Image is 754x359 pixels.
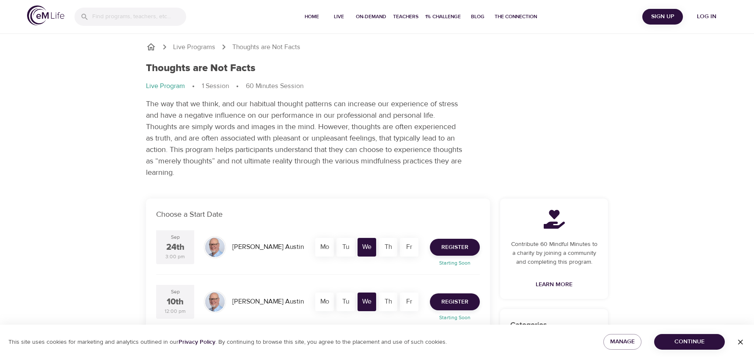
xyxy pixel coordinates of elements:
[171,288,180,295] div: Sep
[202,81,229,91] p: 1 Session
[495,12,537,21] span: The Connection
[315,293,334,311] div: Mo
[146,81,185,91] p: Live Program
[379,293,397,311] div: Th
[690,11,724,22] span: Log in
[425,259,485,267] p: Starting Soon
[27,6,64,25] img: logo
[336,293,355,311] div: Tu
[146,42,608,52] nav: breadcrumb
[229,239,307,255] div: [PERSON_NAME] Austin
[642,9,683,25] button: Sign Up
[430,293,480,310] button: Register
[229,293,307,310] div: [PERSON_NAME] Austin
[92,8,186,26] input: Find programs, teachers, etc...
[536,279,572,290] span: Learn More
[146,62,256,75] h1: Thoughts are Not Facts
[146,81,608,91] nav: breadcrumb
[173,42,215,52] a: Live Programs
[510,319,598,331] p: Categories
[166,241,184,254] div: 24th
[430,239,480,256] button: Register
[425,314,485,321] p: Starting Soon
[686,9,727,25] button: Log in
[358,238,376,257] div: We
[393,12,418,21] span: Teachers
[336,238,355,257] div: Tu
[232,42,300,52] p: Thoughts are Not Facts
[400,238,418,257] div: Fr
[179,338,215,346] a: Privacy Policy
[167,296,184,308] div: 10th
[171,234,180,241] div: Sep
[358,293,376,311] div: We
[603,334,641,350] button: Manage
[302,12,322,21] span: Home
[510,240,598,267] p: Contribute 60 Mindful Minutes to a charity by joining a community and completing this program.
[654,334,725,350] button: Continue
[610,337,635,347] span: Manage
[661,337,718,347] span: Continue
[441,242,468,253] span: Register
[441,297,468,307] span: Register
[379,238,397,257] div: Th
[329,12,349,21] span: Live
[165,308,186,315] div: 12:00 pm
[246,81,303,91] p: 60 Minutes Session
[425,12,461,21] span: 1% Challenge
[400,293,418,311] div: Fr
[356,12,386,21] span: On-Demand
[165,253,185,260] div: 3:00 pm
[468,12,488,21] span: Blog
[146,98,463,178] p: The way that we think, and our habitual thought patterns can increase our experience of stress an...
[646,11,680,22] span: Sign Up
[315,238,334,257] div: Mo
[156,209,480,220] p: Choose a Start Date
[532,277,576,293] a: Learn More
